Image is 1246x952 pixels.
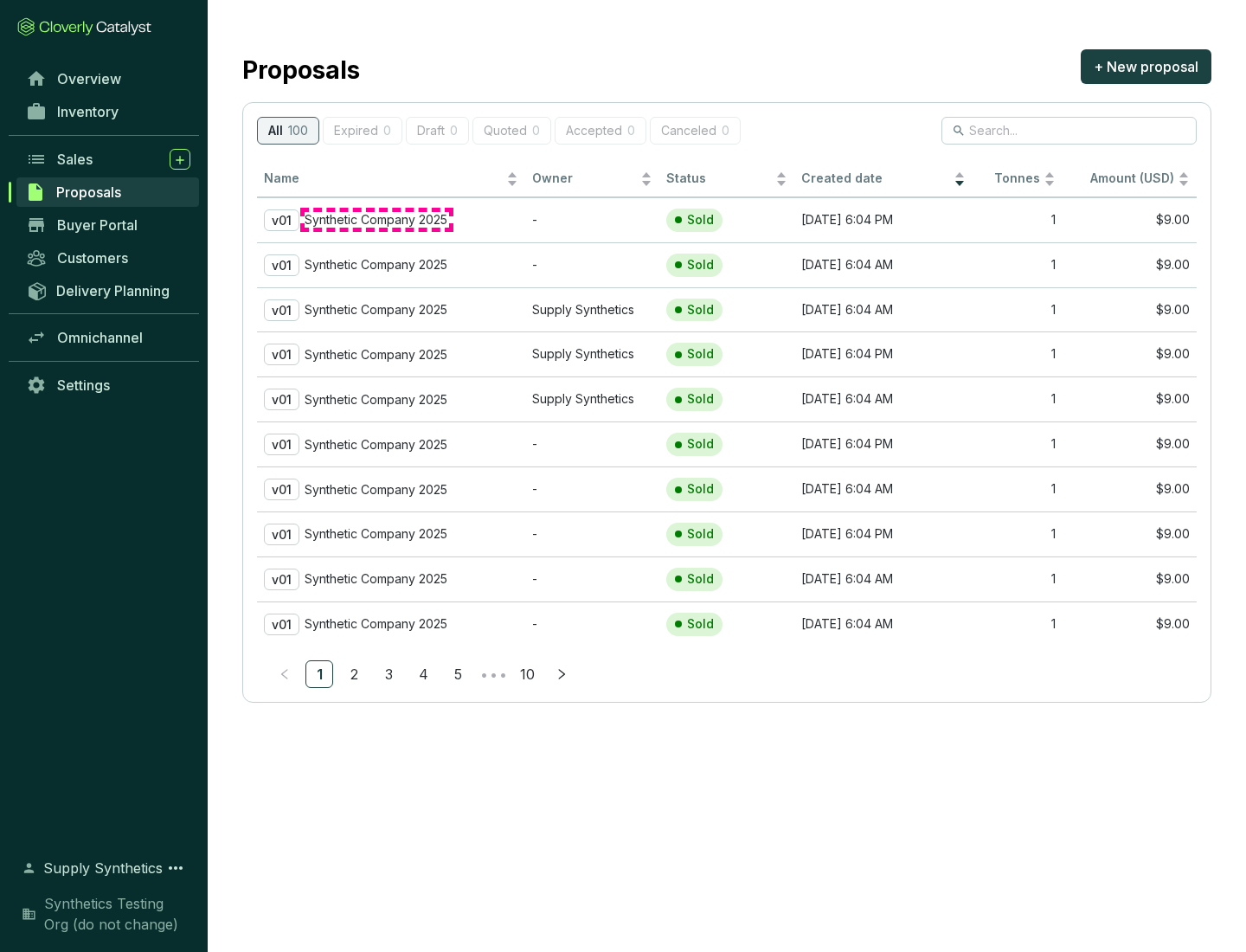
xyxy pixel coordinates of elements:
[794,287,973,332] td: [DATE] 6:04 AM
[532,170,637,187] span: Owner
[1063,242,1197,287] td: $9.00
[513,660,541,688] li: 10
[57,103,119,120] span: Inventory
[525,331,659,376] td: Supply Synthetics
[666,170,771,187] span: Status
[268,124,283,138] p: All
[17,323,199,352] a: Omnichannel
[409,660,437,688] li: 4
[305,347,447,363] p: Synthetic Company 2025
[57,70,121,87] span: Overview
[44,893,190,935] span: Synthetics Testing Org (do not change)
[687,616,714,633] p: Sold
[257,117,319,145] button: All100
[1063,466,1197,511] td: $9.00
[305,482,447,498] p: Synthetic Company 2025
[801,170,951,187] span: Created date
[525,162,659,197] th: Owner
[979,170,1039,187] span: Tonnes
[376,661,401,687] a: 3
[794,421,973,466] td: [DATE] 6:04 PM
[410,661,436,687] a: 4
[1063,376,1197,421] td: $9.00
[242,52,360,88] h2: Proposals
[305,257,447,273] p: Synthetic Company 2025
[1063,287,1197,332] td: $9.00
[659,162,793,197] th: Status
[973,331,1062,376] td: 1
[687,257,714,273] p: Sold
[969,121,1171,140] input: Search...
[305,660,333,688] li: 1
[794,376,973,421] td: [DATE] 6:04 AM
[478,660,506,688] span: •••
[264,254,299,276] p: v01
[56,282,170,299] span: Delivery Planning
[271,660,299,688] li: Previous Page
[687,481,714,498] p: Sold
[17,97,199,126] a: Inventory
[973,162,1062,197] th: Tonnes
[264,389,299,410] p: v01
[445,661,471,687] a: 5
[17,276,199,305] a: Delivery Planning
[305,212,447,228] p: Synthetic Company 2025
[973,376,1062,421] td: 1
[43,858,163,878] span: Supply Synthetics
[525,556,659,601] td: -
[279,668,291,680] span: left
[1063,331,1197,376] td: $9.00
[548,660,575,688] li: Next Page
[1063,421,1197,466] td: $9.00
[264,299,299,321] p: v01
[525,421,659,466] td: -
[17,370,199,400] a: Settings
[264,569,299,590] p: v01
[444,660,472,688] li: 5
[1063,556,1197,601] td: $9.00
[525,197,659,242] td: -
[973,197,1062,242] td: 1
[57,376,110,394] span: Settings
[478,660,506,688] li: Next 5 Pages
[271,660,299,688] button: left
[556,668,568,680] span: right
[794,162,973,197] th: Created date
[525,511,659,556] td: -
[17,243,199,273] a: Customers
[264,479,299,500] p: v01
[257,162,525,197] th: Name
[17,145,199,174] a: Sales
[288,124,308,138] p: 100
[525,376,659,421] td: Supply Synthetics
[375,660,402,688] li: 3
[794,601,973,646] td: [DATE] 6:04 AM
[264,524,299,545] p: v01
[1094,56,1198,77] span: + New proposal
[794,197,973,242] td: [DATE] 6:04 PM
[305,526,447,542] p: Synthetic Company 2025
[973,601,1062,646] td: 1
[973,421,1062,466] td: 1
[305,392,447,408] p: Synthetic Company 2025
[340,660,368,688] li: 2
[794,331,973,376] td: [DATE] 6:04 PM
[794,242,973,287] td: [DATE] 6:04 AM
[687,346,714,363] p: Sold
[973,511,1062,556] td: 1
[57,329,143,346] span: Omnichannel
[17,64,199,93] a: Overview
[687,571,714,588] p: Sold
[57,249,128,267] span: Customers
[57,151,93,168] span: Sales
[1063,511,1197,556] td: $9.00
[1063,601,1197,646] td: $9.00
[56,183,121,201] span: Proposals
[687,526,714,543] p: Sold
[1081,49,1211,84] button: + New proposal
[525,242,659,287] td: -
[16,177,199,207] a: Proposals
[17,210,199,240] a: Buyer Portal
[548,660,575,688] button: right
[514,661,540,687] a: 10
